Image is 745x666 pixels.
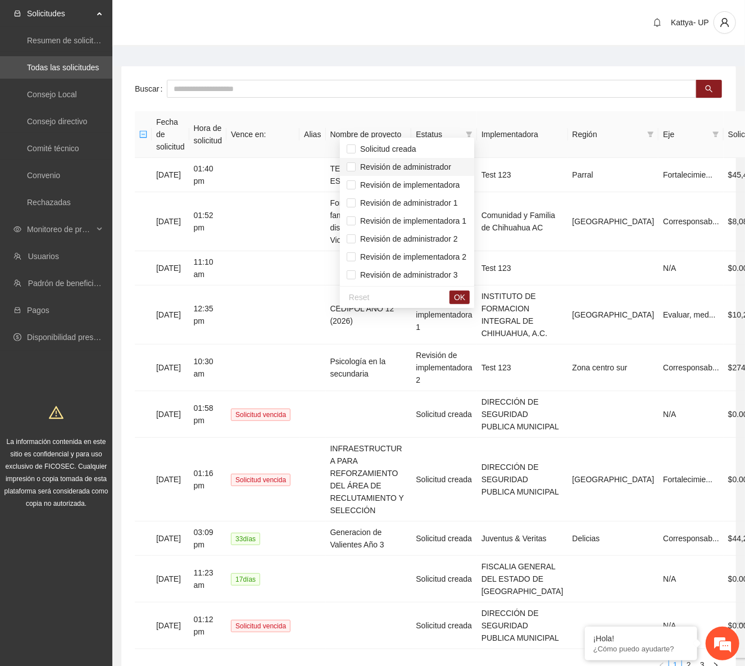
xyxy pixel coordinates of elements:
[13,10,21,17] span: inbox
[326,158,412,192] td: TEST CAMBIO DE ESTATUS 111
[663,363,719,372] span: Corresponsab...
[648,13,666,31] button: bell
[477,286,568,345] td: INSTITUTO DE FORMACION INTEGRAL DE CHIHUAHUA, A.C.
[658,556,724,602] td: N/A
[356,252,466,261] span: Revisión de implementadora 2
[189,438,227,522] td: 01:16 pm
[231,533,260,545] span: 33 día s
[645,126,656,143] span: filter
[189,158,227,192] td: 01:40 pm
[663,170,712,179] span: Fortalecimie...
[28,279,111,288] a: Padrón de beneficiarios
[663,310,715,319] span: Evaluar, med...
[356,216,466,225] span: Revisión de implementadora 1
[663,217,719,226] span: Corresponsab...
[27,36,153,45] a: Resumen de solicitudes por aprobar
[27,63,99,72] a: Todas las solicitudes
[477,391,568,438] td: DIRECCIÓN DE SEGURIDAD PUBLICA MUNICIPAL
[356,234,458,243] span: Revisión de administrador 2
[231,474,290,486] span: Solicitud vencida
[568,286,659,345] td: [GEOGRAPHIC_DATA]
[189,522,227,556] td: 03:09 pm
[299,111,325,158] th: Alias
[714,17,735,28] span: user
[189,345,227,391] td: 10:30 am
[568,522,659,556] td: Delicias
[477,111,568,158] th: Implementadora
[568,158,659,192] td: Parral
[152,251,189,286] td: [DATE]
[477,522,568,556] td: Juventus & Veritas
[411,345,476,391] td: Revisión de implementadora 2
[326,111,412,158] th: Nombre de proyecto
[573,128,643,141] span: Región
[152,286,189,345] td: [DATE]
[231,620,290,632] span: Solicitud vencida
[464,126,475,143] span: filter
[710,126,721,143] span: filter
[4,438,108,508] span: La información contenida en este sitio es confidencial y para uso exclusivo de FICOSEC. Cualquier...
[356,162,451,171] span: Revisión de administrador
[411,438,476,522] td: Solicitud creada
[226,111,299,158] th: Vence en:
[326,192,412,251] td: Fortalecimiento familiar para la disminución de la Violencia, Año 4
[663,534,719,543] span: Corresponsab...
[189,602,227,649] td: 01:12 pm
[152,602,189,649] td: [DATE]
[411,522,476,556] td: Solicitud creada
[593,645,689,653] p: ¿Cómo puedo ayudarte?
[477,158,568,192] td: Test 123
[27,218,93,241] span: Monitoreo de proyectos
[466,131,473,138] span: filter
[477,602,568,649] td: DIRECCIÓN DE SEGURIDAD PUBLICA MUNICIPAL
[27,198,71,207] a: Rechazadas
[189,556,227,602] td: 11:23 am
[326,286,412,345] td: CEDIPOL AÑO 12 (2026)
[28,252,59,261] a: Usuarios
[714,11,736,34] button: user
[135,80,167,98] label: Buscar
[411,556,476,602] td: Solicitud creada
[411,602,476,649] td: Solicitud creada
[449,291,470,304] button: OK
[663,128,708,141] span: Eje
[27,171,60,180] a: Convenio
[152,345,189,391] td: [DATE]
[152,522,189,556] td: [DATE]
[356,180,460,189] span: Revisión de implementadora
[231,409,290,421] span: Solicitud vencida
[663,475,712,484] span: Fortalecimie...
[27,306,49,315] a: Pagos
[189,391,227,438] td: 01:58 pm
[189,192,227,251] td: 01:52 pm
[568,438,659,522] td: [GEOGRAPHIC_DATA]
[658,602,724,649] td: N/A
[152,438,189,522] td: [DATE]
[189,111,227,158] th: Hora de solicitud
[416,128,461,141] span: Estatus
[705,85,713,94] span: search
[712,131,719,138] span: filter
[27,144,79,153] a: Comité técnico
[326,345,412,391] td: Psicología en la secundaria
[696,80,722,98] button: search
[411,286,476,345] td: Revisión de implementadora 1
[356,270,458,279] span: Revisión de administrador 3
[231,573,260,586] span: 17 día s
[326,522,412,556] td: Generacion de Valientes Año 3
[139,130,147,138] span: minus-square
[647,131,654,138] span: filter
[152,556,189,602] td: [DATE]
[649,18,666,27] span: bell
[411,391,476,438] td: Solicitud creada
[356,198,458,207] span: Revisión de administrador 1
[568,192,659,251] td: [GEOGRAPHIC_DATA]
[593,634,689,643] div: ¡Hola!
[658,251,724,286] td: N/A
[27,2,93,25] span: Solicitudes
[671,18,709,27] span: Kattya- UP
[326,438,412,522] td: INFRAESTRUCTURA PARA REFORZAMIENTO DEL ÁREA DE RECLUTAMIENTO Y SELECCIÓN
[477,192,568,251] td: Comunidad y Familia de Chihuahua AC
[27,90,77,99] a: Consejo Local
[568,345,659,391] td: Zona centro sur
